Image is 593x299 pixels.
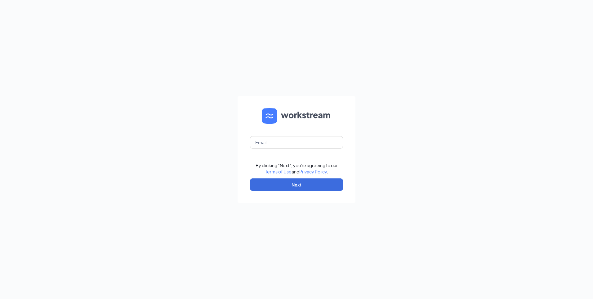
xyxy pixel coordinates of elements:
img: WS logo and Workstream text [262,108,331,124]
button: Next [250,178,343,191]
a: Privacy Policy [299,169,327,174]
input: Email [250,136,343,149]
a: Terms of Use [265,169,292,174]
div: By clicking "Next", you're agreeing to our and . [256,162,338,175]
